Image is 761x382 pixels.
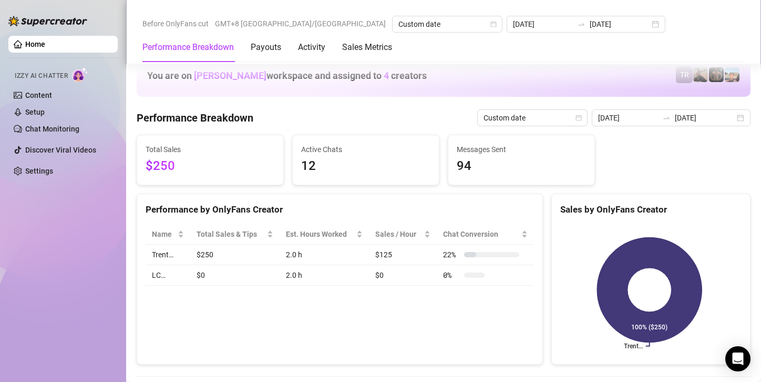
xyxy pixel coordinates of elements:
[25,125,79,133] a: Chat Monitoring
[384,70,389,81] span: 4
[513,18,573,30] input: Start date
[25,40,45,48] a: Home
[457,156,586,176] span: 94
[146,224,190,245] th: Name
[662,114,671,122] span: to
[577,20,585,28] span: swap-right
[457,144,586,155] span: Messages Sent
[598,112,658,124] input: Start date
[8,16,87,26] img: logo-BBDzfeDw.svg
[301,144,430,155] span: Active Chats
[280,245,369,265] td: 2.0 h
[146,265,190,286] td: LC…
[624,343,643,350] text: Trent…
[280,265,369,286] td: 2.0 h
[590,18,650,30] input: End date
[197,228,265,240] span: Total Sales & Tips
[693,67,708,82] img: LC
[194,70,266,81] span: [PERSON_NAME]
[286,228,355,240] div: Est. Hours Worked
[15,71,68,81] span: Izzy AI Chatter
[152,228,176,240] span: Name
[443,269,460,281] span: 0 %
[190,245,280,265] td: $250
[709,67,724,82] img: Trent
[725,346,750,371] div: Open Intercom Messenger
[25,108,45,116] a: Setup
[490,21,497,27] span: calendar
[369,245,437,265] td: $125
[146,144,275,155] span: Total Sales
[147,70,427,82] h1: You are on workspace and assigned to creators
[72,67,88,82] img: AI Chatter
[298,41,325,54] div: Activity
[190,224,280,245] th: Total Sales & Tips
[146,245,190,265] td: Trent…
[375,228,422,240] span: Sales / Hour
[190,265,280,286] td: $0
[369,265,437,286] td: $0
[443,228,519,240] span: Chat Conversion
[725,67,739,82] img: Zach
[25,146,96,154] a: Discover Viral Videos
[142,41,234,54] div: Performance Breakdown
[25,167,53,175] a: Settings
[443,249,460,260] span: 22 %
[215,16,386,32] span: GMT+8 [GEOGRAPHIC_DATA]/[GEOGRAPHIC_DATA]
[142,16,209,32] span: Before OnlyFans cut
[137,110,253,125] h4: Performance Breakdown
[146,156,275,176] span: $250
[437,224,534,245] th: Chat Conversion
[680,69,689,81] span: TR
[662,114,671,122] span: swap-right
[251,41,281,54] div: Payouts
[25,91,52,99] a: Content
[398,16,496,32] span: Custom date
[146,203,534,217] div: Performance by OnlyFans Creator
[342,41,392,54] div: Sales Metrics
[675,112,735,124] input: End date
[577,20,585,28] span: to
[484,110,581,126] span: Custom date
[560,203,742,217] div: Sales by OnlyFans Creator
[301,156,430,176] span: 12
[575,115,582,121] span: calendar
[369,224,437,245] th: Sales / Hour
